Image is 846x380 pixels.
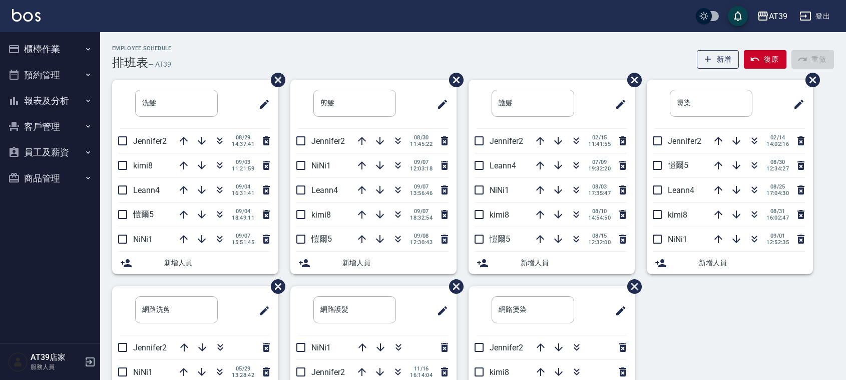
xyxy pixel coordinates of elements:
button: 復原 [744,50,786,69]
span: NiNi1 [133,235,153,244]
input: 排版標題 [492,90,574,117]
span: 修改班表的標題 [252,299,270,323]
span: Jennifer2 [133,343,167,352]
span: 08/31 [766,208,789,215]
span: 16:31:41 [232,190,254,197]
span: Jennifer2 [668,136,701,146]
span: 12:30:43 [410,239,433,246]
h6: — AT39 [148,59,171,70]
span: 修改班表的標題 [431,92,449,116]
span: 18:49:11 [232,215,254,221]
span: 08/30 [766,159,789,165]
span: 16:14:04 [410,372,433,378]
h2: Employee Schedule [112,45,172,52]
span: 刪除班表 [442,65,465,95]
span: NiNi1 [668,235,687,244]
span: 11:21:59 [232,165,254,172]
span: kimi8 [490,210,509,220]
button: 預約管理 [4,62,96,88]
span: 09/07 [410,208,433,215]
input: 排版標題 [135,90,218,117]
span: 09/01 [766,233,789,239]
button: 員工及薪資 [4,139,96,165]
span: 新增人員 [164,258,270,268]
span: 13:56:46 [410,190,433,197]
span: Jennifer2 [133,136,167,146]
span: 02/15 [588,134,611,141]
span: Jennifer2 [311,136,345,146]
div: 新增人員 [469,252,635,274]
span: 刪除班表 [263,65,287,95]
span: 02/14 [766,134,789,141]
span: 修改班表的標題 [252,92,270,116]
span: 17:04:30 [766,190,789,197]
span: 11/16 [410,365,433,372]
input: 排版標題 [135,296,218,323]
span: Leann4 [133,185,160,195]
span: 09/08 [410,233,433,239]
span: 08/25 [766,183,789,190]
span: 愷爾5 [133,210,154,219]
span: 08/10 [588,208,611,215]
span: 12:34:27 [766,165,789,172]
span: Jennifer2 [490,343,523,352]
div: 新增人員 [112,252,278,274]
span: 09/04 [232,183,254,190]
span: 12:52:35 [766,239,789,246]
span: 修改班表的標題 [609,299,627,323]
span: 05/29 [232,365,254,372]
input: 排版標題 [492,296,574,323]
span: 新增人員 [521,258,627,268]
span: 12:03:18 [410,165,433,172]
button: 報表及分析 [4,88,96,114]
img: Person [8,352,28,372]
input: 排版標題 [313,296,396,323]
span: 愷爾5 [311,234,332,244]
span: 14:54:50 [588,215,611,221]
span: 13:28:42 [232,372,254,378]
span: 新增人員 [699,258,805,268]
span: 刪除班表 [620,272,643,301]
span: 09/07 [410,183,433,190]
span: NiNi1 [311,343,331,352]
h3: 排班表 [112,56,148,70]
button: 商品管理 [4,165,96,192]
span: 16:02:47 [766,215,789,221]
span: 08/15 [588,233,611,239]
input: 排版標題 [313,90,396,117]
span: 11:45:22 [410,141,433,147]
span: 修改班表的標題 [609,92,627,116]
span: 刪除班表 [620,65,643,95]
span: 09/07 [410,159,433,165]
span: 18:32:54 [410,215,433,221]
img: Logo [12,9,41,22]
span: 11:41:55 [588,141,611,147]
span: NiNi1 [133,367,153,377]
span: 修改班表的標題 [787,92,805,116]
span: NiNi1 [490,185,509,195]
span: Jennifer2 [490,136,523,146]
span: kimi8 [311,210,331,220]
button: 客戶管理 [4,114,96,140]
span: 09/03 [232,159,254,165]
span: 愷爾5 [668,160,688,170]
p: 服務人員 [31,362,82,371]
div: 新增人員 [647,252,813,274]
span: kimi8 [133,161,153,170]
span: NiNi1 [311,161,331,170]
span: 15:51:45 [232,239,254,246]
span: 12:32:00 [588,239,611,246]
div: 新增人員 [290,252,457,274]
span: 修改班表的標題 [431,299,449,323]
span: Leann4 [490,161,516,170]
span: 刪除班表 [798,65,821,95]
span: 新增人員 [342,258,449,268]
span: 08/03 [588,183,611,190]
span: Leann4 [668,185,694,195]
span: 刪除班表 [263,272,287,301]
span: 07/09 [588,159,611,165]
span: 愷爾5 [490,234,510,244]
button: save [728,6,748,26]
input: 排版標題 [670,90,752,117]
span: kimi8 [668,210,687,220]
